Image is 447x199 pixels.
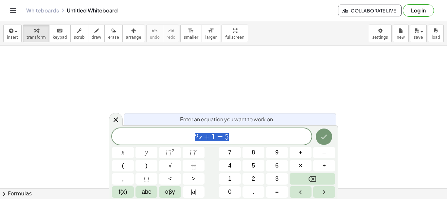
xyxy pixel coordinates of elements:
[225,35,244,40] span: fullscreen
[410,25,427,42] button: save
[57,27,63,35] i: keyboard
[253,188,254,196] span: .
[242,173,264,185] button: 2
[403,4,434,17] button: Log in
[323,161,326,170] span: ÷
[202,25,220,42] button: format_sizelarger
[275,161,278,170] span: 6
[228,174,231,183] span: 1
[188,27,194,35] i: format_size
[290,160,312,171] button: Times
[135,160,157,171] button: )
[135,173,157,185] button: Placeholder
[53,35,67,40] span: keypad
[183,160,205,171] button: Fraction
[8,5,18,16] button: Toggle navigation
[88,25,105,42] button: draw
[169,161,172,170] span: √
[275,174,278,183] span: 3
[122,161,124,170] span: (
[112,173,134,185] button: ,
[108,35,119,40] span: erase
[27,35,46,40] span: transform
[211,133,215,141] span: 1
[195,189,196,195] span: |
[180,115,275,123] span: Enter an equation you want to work on.
[228,188,231,196] span: 0
[7,35,18,40] span: insert
[290,173,335,185] button: Backspace
[92,35,101,40] span: draw
[393,25,409,42] button: new
[122,174,124,183] span: ,
[338,5,402,16] button: Collaborate Live
[171,148,174,153] sup: 2
[183,173,205,185] button: Greater than
[225,133,229,141] span: 5
[159,147,181,158] button: Squared
[313,147,335,158] button: Minus
[228,148,231,157] span: 7
[222,25,248,42] button: fullscreen
[159,186,181,198] button: Greek alphabet
[104,25,122,42] button: erase
[195,133,199,141] span: 2
[150,35,160,40] span: undo
[299,161,302,170] span: ×
[299,148,302,157] span: +
[135,186,157,198] button: Alphabet
[192,174,195,183] span: >
[372,35,388,40] span: settings
[428,25,444,42] button: load
[228,161,231,170] span: 4
[70,25,88,42] button: scrub
[313,186,335,198] button: Right arrow
[165,188,175,196] span: αβγ
[119,188,127,196] span: f(x)
[112,147,134,158] button: x
[168,174,172,183] span: <
[49,25,71,42] button: keyboardkeypad
[168,27,174,35] i: redo
[26,7,59,14] a: Whiteboards
[166,149,171,156] span: ⬚
[122,148,124,157] span: x
[205,35,217,40] span: larger
[397,35,405,40] span: new
[183,186,205,198] button: Absolute value
[126,35,141,40] span: arrange
[199,132,202,141] var: x
[252,174,255,183] span: 2
[252,148,255,157] span: 8
[266,147,288,158] button: 9
[183,147,205,158] button: Superscript
[266,186,288,198] button: Equals
[112,160,134,171] button: (
[208,27,214,35] i: format_size
[146,25,163,42] button: undoundo
[144,174,149,183] span: ⬚
[146,161,148,170] span: )
[242,186,264,198] button: .
[252,161,255,170] span: 5
[142,188,151,196] span: abc
[23,25,49,42] button: transform
[191,188,196,196] span: a
[290,186,312,198] button: Left arrow
[316,129,332,145] button: Done
[202,133,212,141] span: +
[266,173,288,185] button: 3
[219,186,241,198] button: 0
[74,35,85,40] span: scrub
[215,133,225,141] span: =
[242,160,264,171] button: 5
[313,160,335,171] button: Divide
[414,35,423,40] span: save
[3,25,22,42] button: insert
[219,147,241,158] button: 7
[290,147,312,158] button: Plus
[266,160,288,171] button: 6
[242,147,264,158] button: 8
[135,147,157,158] button: y
[159,173,181,185] button: Less than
